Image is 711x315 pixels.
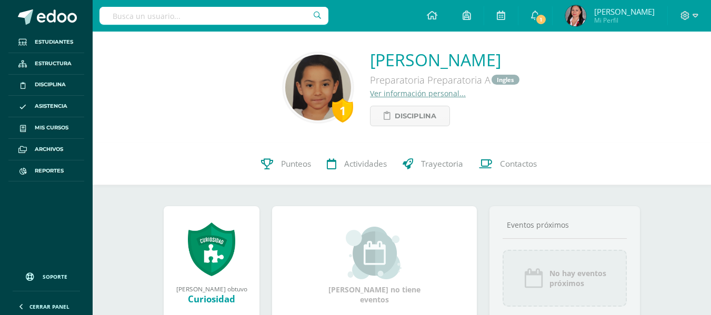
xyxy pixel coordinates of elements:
span: Mis cursos [35,124,68,132]
span: Estructura [35,59,72,68]
img: event_small.png [346,227,403,279]
a: Disciplina [8,75,84,96]
div: Preparatoria Preparatoria A [370,71,520,88]
a: [PERSON_NAME] [370,48,520,71]
span: Mi Perfil [594,16,655,25]
a: Trayectoria [395,143,471,185]
span: Archivos [35,145,63,154]
input: Busca un usuario... [99,7,328,25]
span: Reportes [35,167,64,175]
a: Soporte [13,262,80,288]
a: Archivos [8,139,84,160]
span: Trayectoria [421,159,463,170]
a: Actividades [319,143,395,185]
span: Actividades [344,159,387,170]
img: 316256233fc5d05bd520c6ab6e96bb4a.png [565,5,586,26]
a: Reportes [8,160,84,182]
img: event_icon.png [523,268,544,289]
a: Estudiantes [8,32,84,53]
span: Asistencia [35,102,67,110]
a: Contactos [471,143,545,185]
span: Cerrar panel [29,303,69,310]
span: Contactos [500,159,537,170]
span: Disciplina [395,106,436,126]
span: Disciplina [35,80,66,89]
div: Curiosidad [174,293,249,305]
img: 0a50fcc3a750c3dce3b433dc52404aad.png [285,55,351,120]
span: Punteos [281,159,311,170]
div: Eventos próximos [503,220,627,230]
a: Mis cursos [8,117,84,139]
span: Estudiantes [35,38,73,46]
a: Punteos [253,143,319,185]
span: [PERSON_NAME] [594,6,655,17]
span: 1 [535,14,547,25]
a: Disciplina [370,106,450,126]
span: Soporte [43,273,67,280]
div: [PERSON_NAME] no tiene eventos [322,227,427,304]
a: Ver información personal... [370,88,466,98]
span: No hay eventos próximos [549,268,606,288]
div: 1 [332,98,353,123]
a: Estructura [8,53,84,75]
a: Asistencia [8,96,84,117]
a: Ingles [492,75,519,85]
div: [PERSON_NAME] obtuvo [174,284,249,293]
